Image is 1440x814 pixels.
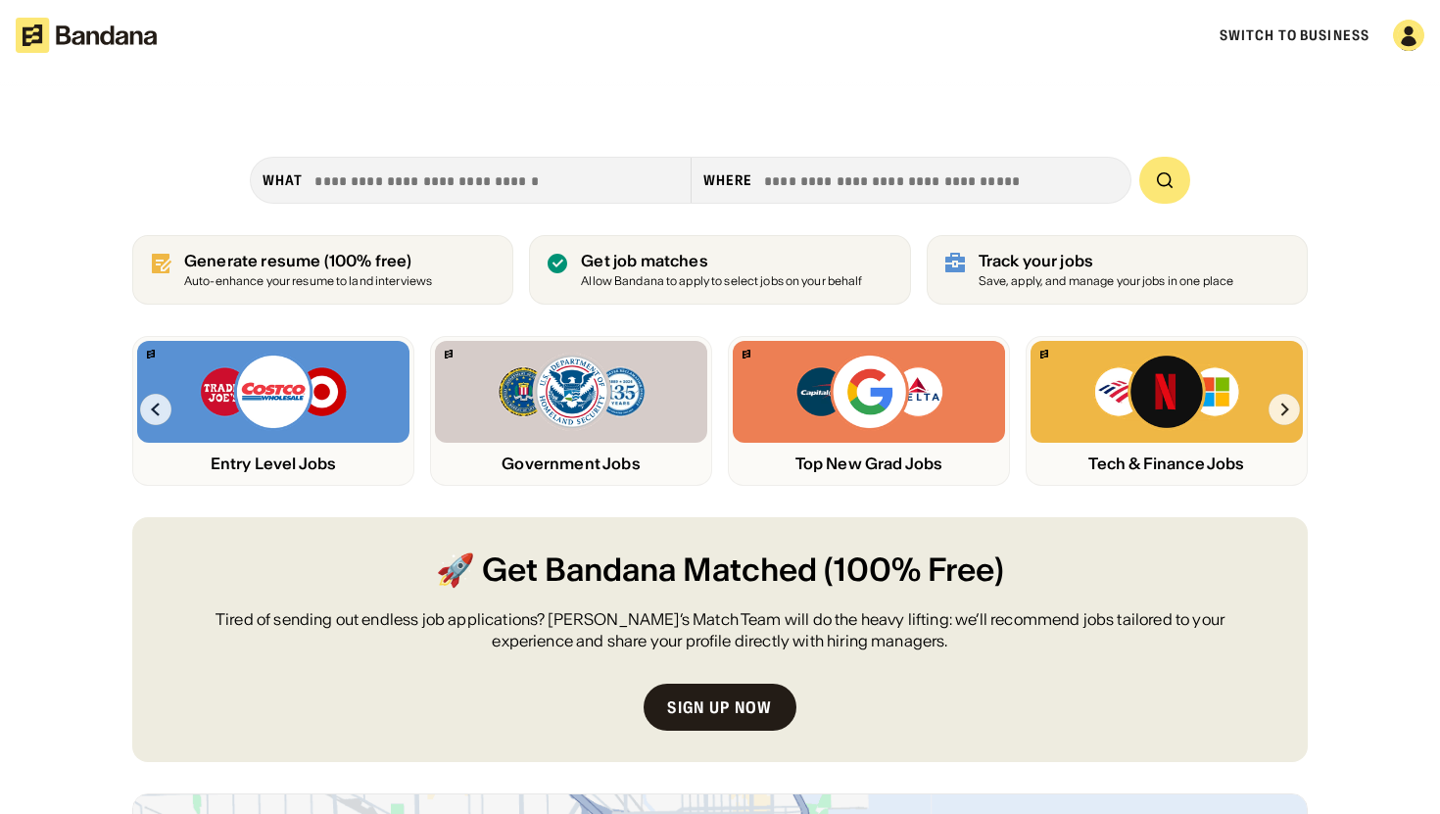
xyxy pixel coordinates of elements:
[667,699,772,715] div: Sign up now
[324,251,412,270] span: (100% free)
[644,684,795,731] a: Sign up now
[824,549,1004,593] span: (100% Free)
[794,353,943,431] img: Capital One, Google, Delta logos
[16,18,157,53] img: Bandana logotype
[581,275,862,288] div: Allow Bandana to apply to select jobs on your behalf
[979,252,1234,270] div: Track your jobs
[137,455,409,473] div: Entry Level Jobs
[199,353,348,431] img: Trader Joe’s, Costco, Target logos
[703,171,753,189] div: Where
[1093,353,1241,431] img: Bank of America, Netflix, Microsoft logos
[497,353,646,431] img: FBI, DHS, MWRD logos
[927,235,1308,305] a: Track your jobs Save, apply, and manage your jobs in one place
[529,235,910,305] a: Get job matches Allow Bandana to apply to select jobs on your behalf
[979,275,1234,288] div: Save, apply, and manage your jobs in one place
[1040,350,1048,359] img: Bandana logo
[1220,26,1369,44] a: Switch to Business
[263,171,303,189] div: what
[436,549,817,593] span: 🚀 Get Bandana Matched
[184,275,432,288] div: Auto-enhance your resume to land interviews
[184,252,432,270] div: Generate resume
[147,350,155,359] img: Bandana logo
[435,455,707,473] div: Government Jobs
[743,350,750,359] img: Bandana logo
[1031,455,1303,473] div: Tech & Finance Jobs
[1026,336,1308,486] a: Bandana logoBank of America, Netflix, Microsoft logosTech & Finance Jobs
[179,608,1261,652] div: Tired of sending out endless job applications? [PERSON_NAME]’s Match Team will do the heavy lifti...
[1269,394,1300,425] img: Right Arrow
[140,394,171,425] img: Left Arrow
[728,336,1010,486] a: Bandana logoCapital One, Google, Delta logosTop New Grad Jobs
[132,336,414,486] a: Bandana logoTrader Joe’s, Costco, Target logosEntry Level Jobs
[733,455,1005,473] div: Top New Grad Jobs
[581,252,862,270] div: Get job matches
[132,235,513,305] a: Generate resume (100% free)Auto-enhance your resume to land interviews
[430,336,712,486] a: Bandana logoFBI, DHS, MWRD logosGovernment Jobs
[445,350,453,359] img: Bandana logo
